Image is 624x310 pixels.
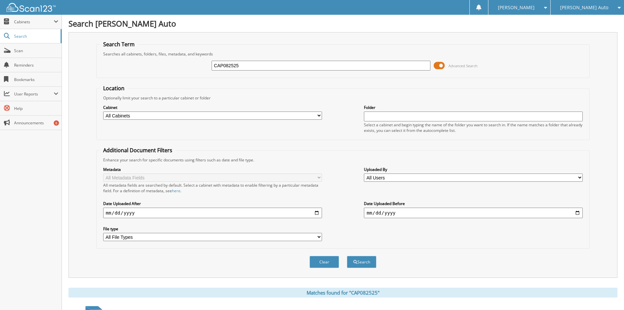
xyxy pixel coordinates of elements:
span: [PERSON_NAME] Auto [560,6,608,10]
input: end [364,208,583,218]
button: Search [347,256,376,268]
div: Matches found for "CAP082525" [68,288,617,298]
legend: Additional Document Filters [100,147,176,154]
span: Reminders [14,62,58,68]
label: Cabinet [103,105,322,110]
label: Folder [364,105,583,110]
label: Date Uploaded Before [364,201,583,206]
label: Date Uploaded After [103,201,322,206]
legend: Location [100,85,128,92]
div: Enhance your search for specific documents using filters such as date and file type. [100,157,586,163]
span: Search [14,33,57,39]
div: Searches all cabinets, folders, files, metadata, and keywords [100,51,586,57]
a: here [172,188,180,194]
span: Cabinets [14,19,54,25]
label: Metadata [103,167,322,172]
label: Uploaded By [364,167,583,172]
div: Select a cabinet and begin typing the name of the folder you want to search in. If the name match... [364,122,583,133]
iframe: Chat Widget [591,279,624,310]
button: Clear [310,256,339,268]
span: Scan [14,48,58,53]
span: Help [14,106,58,111]
input: start [103,208,322,218]
span: User Reports [14,91,54,97]
span: Announcements [14,120,58,126]
span: Bookmarks [14,77,58,82]
span: [PERSON_NAME] [498,6,535,10]
div: Optionally limit your search to a particular cabinet or folder [100,95,586,101]
h1: Search [PERSON_NAME] Auto [68,18,617,29]
div: 8 [54,120,59,126]
span: Advanced Search [448,63,478,68]
div: All metadata fields are searched by default. Select a cabinet with metadata to enable filtering b... [103,182,322,194]
img: scan123-logo-white.svg [7,3,56,12]
label: File type [103,226,322,232]
legend: Search Term [100,41,138,48]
